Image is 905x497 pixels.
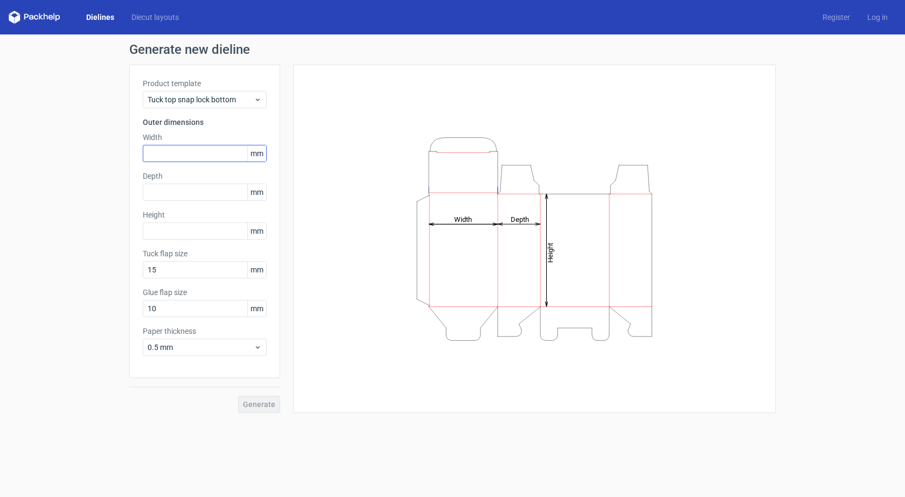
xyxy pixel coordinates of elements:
label: Width [143,132,267,143]
span: mm [247,223,266,239]
label: Height [143,209,267,220]
tspan: Width [454,215,472,223]
label: Depth [143,171,267,181]
span: mm [247,262,266,278]
span: Tuck top snap lock bottom [148,94,254,105]
a: Register [814,12,859,23]
tspan: Height [546,242,554,262]
a: Dielines [78,12,123,23]
span: 0.5 mm [148,342,254,353]
h3: Outer dimensions [143,117,267,128]
a: Diecut layouts [123,12,187,23]
a: Log in [859,12,896,23]
span: mm [247,145,266,162]
label: Glue flap size [143,287,267,298]
h1: Generate new dieline [129,43,776,56]
label: Product template [143,78,267,89]
span: mm [247,300,266,317]
span: mm [247,184,266,200]
label: Paper thickness [143,326,267,337]
tspan: Depth [511,215,529,223]
label: Tuck flap size [143,248,267,259]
